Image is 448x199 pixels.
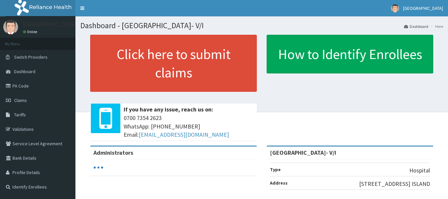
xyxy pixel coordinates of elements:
b: If you have any issue, reach us on: [124,106,213,113]
a: Online [23,30,39,34]
p: [GEOGRAPHIC_DATA] [23,21,77,27]
p: Hospital [409,166,430,175]
a: Dashboard [404,24,428,29]
a: [EMAIL_ADDRESS][DOMAIN_NAME] [139,131,229,138]
span: Dashboard [14,69,35,74]
svg: audio-loading [93,163,103,172]
img: User Image [391,4,399,12]
img: User Image [3,20,18,34]
b: Address [270,180,288,186]
a: How to Identify Enrollees [267,35,433,73]
span: 0700 7354 2623 WhatsApp: [PHONE_NUMBER] Email: [124,114,254,139]
b: Type [270,167,281,172]
strong: [GEOGRAPHIC_DATA]- V/I [270,149,336,156]
span: Claims [14,97,27,103]
a: Click here to submit claims [90,35,257,92]
b: Administrators [93,149,133,156]
li: Here [429,24,443,29]
h1: Dashboard - [GEOGRAPHIC_DATA]- V/I [80,21,443,30]
span: Tariffs [14,112,26,118]
span: [GEOGRAPHIC_DATA] [403,5,443,11]
span: Switch Providers [14,54,48,60]
p: [STREET_ADDRESS] ISLAND [359,180,430,188]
